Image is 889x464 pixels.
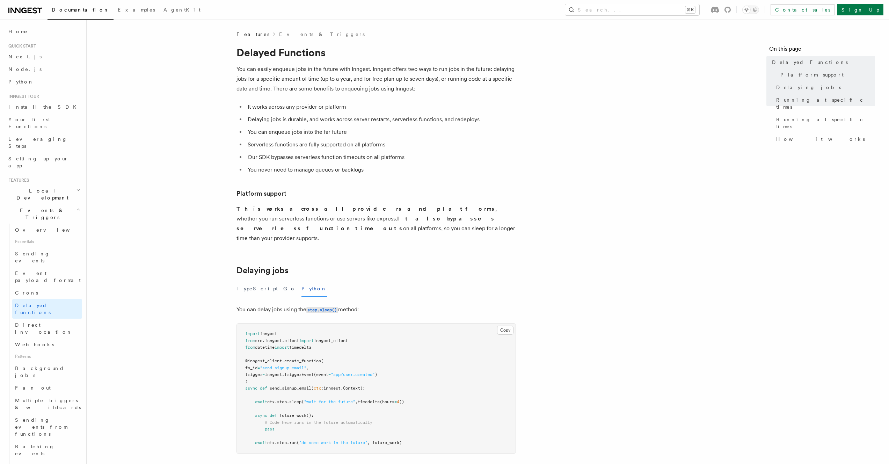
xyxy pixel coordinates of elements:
span: Running at specific times [776,96,875,110]
span: Features [6,177,29,183]
code: step.sleep() [306,307,338,313]
span: , [306,365,309,370]
span: Quick start [6,43,36,49]
span: fn_id [245,365,257,370]
a: Webhooks [12,338,82,351]
li: Delaying jobs is durable, and works across server restarts, serverless functions, and redeploys [246,115,516,124]
span: : [321,386,323,391]
span: run [289,440,297,445]
span: Install the SDK [8,104,81,110]
a: Delayed functions [12,299,82,319]
p: , whether you run serverless functions or use servers like express. on all platforms, so you can ... [236,204,516,243]
span: = [257,365,260,370]
button: Go [283,281,296,297]
span: async [245,386,257,391]
span: sleep [289,399,301,404]
span: pass [265,427,275,432]
span: Context): [343,386,365,391]
a: Next.js [6,50,82,63]
span: . [275,399,277,404]
span: inngest [323,386,341,391]
span: await [255,440,267,445]
a: How it works [773,133,875,145]
span: ) [245,379,248,384]
button: Toggle dark mode [742,6,759,14]
li: It works across any provider or platform [246,102,516,112]
span: 4 [397,399,399,404]
span: from [245,338,255,343]
a: Platform support [778,68,875,81]
a: Your first Functions [6,113,82,133]
a: Delaying jobs [773,81,875,94]
span: "wait-for-the-future" [304,399,355,404]
a: Setting up your app [6,152,82,172]
a: Event payload format [12,267,82,287]
span: # Code here runs in the future automatically [265,420,372,425]
li: Serverless functions are fully supported on all platforms [246,140,516,150]
li: Our SDK bypasses serverless function timeouts on all platforms [246,152,516,162]
li: You never need to manage queues or backlogs [246,165,516,175]
span: trigger [245,372,262,377]
span: ( [297,440,299,445]
span: Your first Functions [8,117,50,129]
a: Sign Up [837,4,883,15]
span: ctx [314,386,321,391]
h4: On this page [769,45,875,56]
span: . [282,338,284,343]
a: Multiple triggers & wildcards [12,394,82,414]
a: Install the SDK [6,101,82,113]
button: Search...⌘K [565,4,699,15]
span: = [262,372,265,377]
span: . [287,399,289,404]
span: Python [8,79,34,85]
span: (hours [380,399,394,404]
span: = [328,372,331,377]
a: Python [6,75,82,88]
span: step [277,440,287,445]
span: import [275,345,289,350]
span: ctx [267,440,275,445]
span: "app/user.created" [331,372,375,377]
span: Sending events from functions [15,417,67,437]
span: Essentials [12,236,82,247]
a: Crons [12,287,82,299]
p: You can delay jobs using the method: [236,305,516,315]
span: async [255,413,267,418]
span: client [284,338,299,343]
a: Overview [12,224,82,236]
a: Home [6,25,82,38]
button: TypeScript [236,281,278,297]
span: . [275,440,277,445]
span: Local Development [6,187,76,201]
a: step.sleep() [306,306,338,313]
a: Examples [114,2,159,19]
span: Event payload format [15,270,81,283]
span: ctx [267,399,275,404]
span: Crons [15,290,38,296]
button: Local Development [6,184,82,204]
span: ( [301,399,304,404]
span: inngest_client [314,338,348,343]
a: Delaying jobs [236,266,289,275]
span: "send-signup-email" [260,365,306,370]
span: inngest. [265,372,284,377]
a: Sending events from functions [12,414,82,440]
span: datetime [255,345,275,350]
span: Leveraging Steps [8,136,67,149]
span: (): [306,413,314,418]
button: Python [301,281,327,297]
a: Leveraging Steps [6,133,82,152]
span: Running at specific times [776,116,875,130]
a: Documentation [48,2,114,20]
a: Platform support [236,189,286,198]
span: def [260,386,267,391]
span: Webhooks [15,342,54,347]
span: Examples [118,7,155,13]
span: Background jobs [15,365,64,378]
span: timedelta [358,399,380,404]
span: Home [8,28,28,35]
span: )) [399,399,404,404]
span: Sending events [15,251,50,263]
a: Delayed Functions [769,56,875,68]
span: "do-some-work-in-the-future" [299,440,367,445]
